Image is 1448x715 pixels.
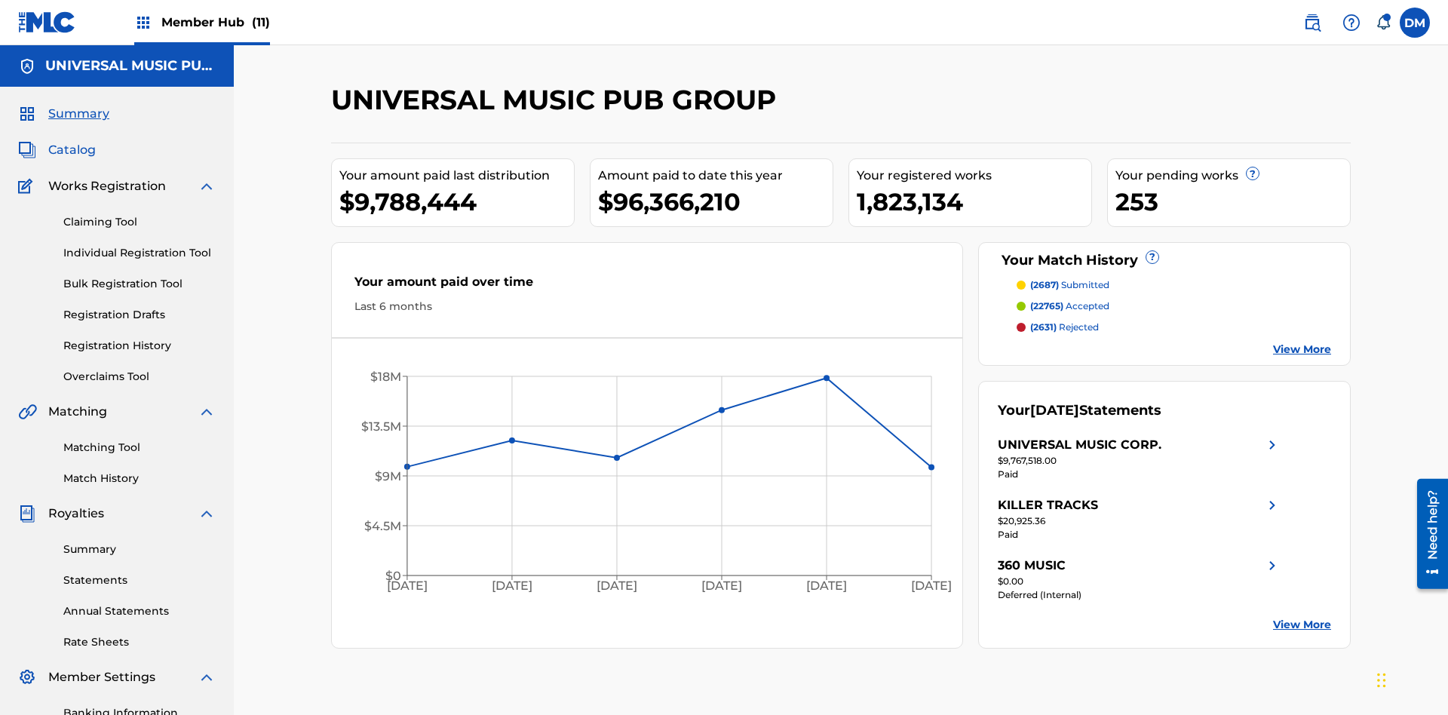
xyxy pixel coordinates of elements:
[492,579,532,594] tspan: [DATE]
[18,403,37,421] img: Matching
[857,167,1091,185] div: Your registered works
[1297,8,1327,38] a: Public Search
[998,514,1281,528] div: $20,925.36
[1376,15,1391,30] div: Notifications
[1115,185,1350,219] div: 253
[998,468,1281,481] div: Paid
[1263,496,1281,514] img: right chevron icon
[1273,617,1331,633] a: View More
[1263,436,1281,454] img: right chevron icon
[63,276,216,292] a: Bulk Registration Tool
[48,403,107,421] span: Matching
[998,436,1281,481] a: UNIVERSAL MUSIC CORP.right chevron icon$9,767,518.00Paid
[598,185,833,219] div: $96,366,210
[252,15,270,29] span: (11)
[161,14,270,31] span: Member Hub
[998,557,1066,575] div: 360 MUSIC
[385,569,401,583] tspan: $0
[63,634,216,650] a: Rate Sheets
[63,214,216,230] a: Claiming Tool
[1373,643,1448,715] iframe: Chat Widget
[63,572,216,588] a: Statements
[998,400,1161,421] div: Your Statements
[807,579,848,594] tspan: [DATE]
[370,370,401,384] tspan: $18M
[63,369,216,385] a: Overclaims Tool
[339,167,574,185] div: Your amount paid last distribution
[1247,167,1259,180] span: ?
[597,579,637,594] tspan: [DATE]
[63,440,216,456] a: Matching Tool
[63,471,216,486] a: Match History
[998,454,1281,468] div: $9,767,518.00
[63,245,216,261] a: Individual Registration Tool
[998,557,1281,602] a: 360 MUSICright chevron icon$0.00Deferred (Internal)
[1115,167,1350,185] div: Your pending works
[1303,14,1321,32] img: search
[998,436,1161,454] div: UNIVERSAL MUSIC CORP.
[1030,300,1063,311] span: (22765)
[998,528,1281,542] div: Paid
[702,579,743,594] tspan: [DATE]
[1030,402,1079,419] span: [DATE]
[1263,557,1281,575] img: right chevron icon
[339,185,574,219] div: $9,788,444
[1030,278,1109,292] p: submitted
[1377,658,1386,703] div: Drag
[48,668,155,686] span: Member Settings
[1017,321,1332,334] a: (2631) rejected
[1400,8,1430,38] div: User Menu
[998,496,1281,542] a: KILLER TRACKSright chevron icon$20,925.36Paid
[354,273,940,299] div: Your amount paid over time
[1030,321,1099,334] p: rejected
[331,83,784,117] h2: UNIVERSAL MUSIC PUB GROUP
[1146,251,1158,263] span: ?
[857,185,1091,219] div: 1,823,134
[1017,299,1332,313] a: (22765) accepted
[18,141,36,159] img: Catalog
[998,575,1281,588] div: $0.00
[912,579,953,594] tspan: [DATE]
[1030,299,1109,313] p: accepted
[198,505,216,523] img: expand
[134,14,152,32] img: Top Rightsholders
[18,177,38,195] img: Works Registration
[1017,278,1332,292] a: (2687) submitted
[18,57,36,75] img: Accounts
[48,141,96,159] span: Catalog
[387,579,428,594] tspan: [DATE]
[1030,279,1059,290] span: (2687)
[18,105,109,123] a: SummarySummary
[18,11,76,33] img: MLC Logo
[198,403,216,421] img: expand
[1273,342,1331,357] a: View More
[1406,473,1448,597] iframe: Resource Center
[1030,321,1057,333] span: (2631)
[354,299,940,315] div: Last 6 months
[48,505,104,523] span: Royalties
[63,542,216,557] a: Summary
[1336,8,1367,38] div: Help
[18,668,36,686] img: Member Settings
[998,588,1281,602] div: Deferred (Internal)
[198,668,216,686] img: expand
[598,167,833,185] div: Amount paid to date this year
[1342,14,1361,32] img: help
[18,141,96,159] a: CatalogCatalog
[63,338,216,354] a: Registration History
[198,177,216,195] img: expand
[361,419,401,434] tspan: $13.5M
[18,505,36,523] img: Royalties
[48,177,166,195] span: Works Registration
[63,603,216,619] a: Annual Statements
[18,105,36,123] img: Summary
[998,496,1098,514] div: KILLER TRACKS
[48,105,109,123] span: Summary
[45,57,216,75] h5: UNIVERSAL MUSIC PUB GROUP
[63,307,216,323] a: Registration Drafts
[375,469,401,483] tspan: $9M
[364,519,401,533] tspan: $4.5M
